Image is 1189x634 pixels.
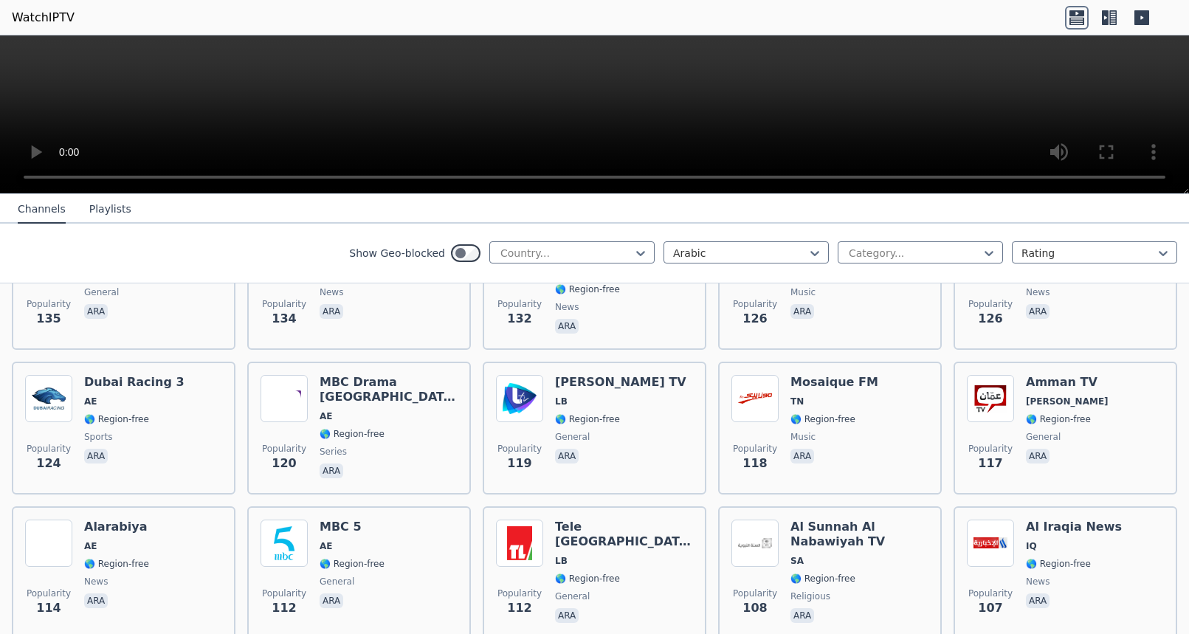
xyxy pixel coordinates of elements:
[731,375,779,422] img: Mosaique FM
[555,413,620,425] span: 🌎 Region-free
[742,310,767,328] span: 126
[496,520,543,567] img: Tele Liban
[320,593,343,608] p: ara
[790,431,816,443] span: music
[84,396,97,407] span: AE
[1026,413,1091,425] span: 🌎 Region-free
[84,558,149,570] span: 🌎 Region-free
[84,286,119,298] span: general
[262,588,306,599] span: Popularity
[36,455,61,472] span: 124
[27,298,71,310] span: Popularity
[555,608,579,623] p: ara
[555,590,590,602] span: general
[1026,520,1122,534] h6: Al Iraqia News
[967,375,1014,422] img: Amman TV
[36,310,61,328] span: 135
[968,298,1013,310] span: Popularity
[18,196,66,224] button: Channels
[1026,304,1050,319] p: ara
[27,588,71,599] span: Popularity
[790,304,814,319] p: ara
[1026,431,1061,443] span: general
[84,449,108,464] p: ara
[84,593,108,608] p: ara
[89,196,131,224] button: Playlists
[262,298,306,310] span: Popularity
[497,443,542,455] span: Popularity
[790,375,878,390] h6: Mosaique FM
[742,599,767,617] span: 108
[272,455,296,472] span: 120
[84,520,149,534] h6: Alarabiya
[1026,576,1050,588] span: news
[262,443,306,455] span: Popularity
[790,396,804,407] span: TN
[733,443,777,455] span: Popularity
[84,431,112,443] span: sports
[497,298,542,310] span: Popularity
[320,464,343,478] p: ara
[967,520,1014,567] img: Al Iraqia News
[555,431,590,443] span: general
[497,588,542,599] span: Popularity
[555,319,579,334] p: ara
[84,375,185,390] h6: Dubai Racing 3
[507,599,531,617] span: 112
[790,449,814,464] p: ara
[272,310,296,328] span: 134
[320,304,343,319] p: ara
[790,520,928,549] h6: Al Sunnah Al Nabawiyah TV
[1026,593,1050,608] p: ara
[25,520,72,567] img: Alarabiya
[555,396,568,407] span: LB
[507,310,531,328] span: 132
[25,375,72,422] img: Dubai Racing 3
[978,310,1002,328] span: 126
[27,443,71,455] span: Popularity
[733,588,777,599] span: Popularity
[507,455,531,472] span: 119
[261,520,308,567] img: MBC 5
[84,413,149,425] span: 🌎 Region-free
[84,576,108,588] span: news
[555,555,568,567] span: LB
[84,304,108,319] p: ara
[496,375,543,422] img: Lana TV
[320,446,347,458] span: series
[1026,375,1109,390] h6: Amman TV
[790,608,814,623] p: ara
[555,375,686,390] h6: [PERSON_NAME] TV
[555,283,620,295] span: 🌎 Region-free
[790,286,816,298] span: music
[555,449,579,464] p: ara
[1026,540,1037,552] span: IQ
[1026,558,1091,570] span: 🌎 Region-free
[968,443,1013,455] span: Popularity
[733,298,777,310] span: Popularity
[320,286,343,298] span: news
[978,599,1002,617] span: 107
[320,558,385,570] span: 🌎 Region-free
[272,599,296,617] span: 112
[1026,396,1109,407] span: [PERSON_NAME]
[1026,449,1050,464] p: ara
[320,410,332,422] span: AE
[742,455,767,472] span: 118
[790,413,855,425] span: 🌎 Region-free
[261,375,308,422] img: MBC Drama USA
[731,520,779,567] img: Al Sunnah Al Nabawiyah TV
[555,301,579,313] span: news
[320,576,354,588] span: general
[1026,286,1050,298] span: news
[555,573,620,585] span: 🌎 Region-free
[968,588,1013,599] span: Popularity
[320,520,385,534] h6: MBC 5
[320,375,458,404] h6: MBC Drama [GEOGRAPHIC_DATA]
[36,599,61,617] span: 114
[555,520,693,549] h6: Tele [GEOGRAPHIC_DATA]
[790,590,830,602] span: religious
[790,555,804,567] span: SA
[790,573,855,585] span: 🌎 Region-free
[12,9,75,27] a: WatchIPTV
